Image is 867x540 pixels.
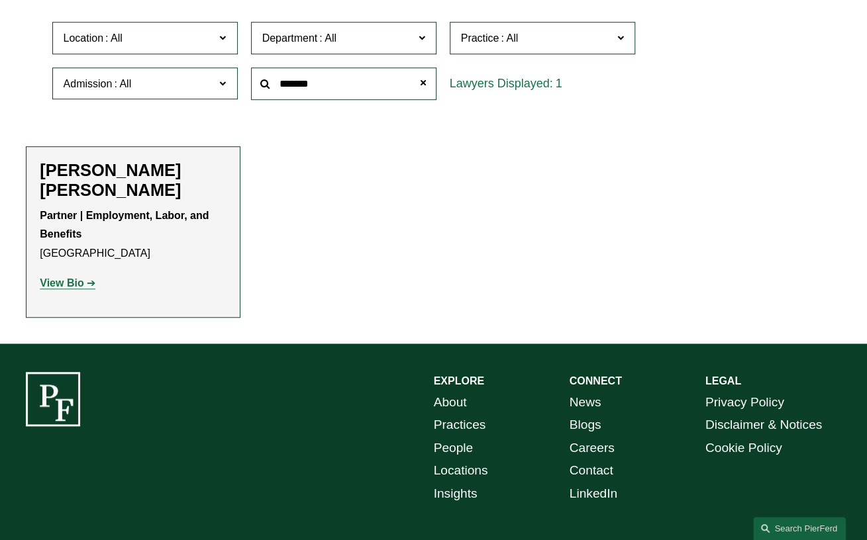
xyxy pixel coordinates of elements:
[262,32,318,44] span: Department
[434,375,484,386] strong: EXPLORE
[705,414,822,436] a: Disclaimer & Notices
[705,391,784,414] a: Privacy Policy
[40,277,83,289] strong: View Bio
[40,160,226,201] h2: [PERSON_NAME] [PERSON_NAME]
[570,437,615,459] a: Careers
[434,482,478,505] a: Insights
[40,206,226,263] p: [GEOGRAPHIC_DATA]
[64,32,104,44] span: Location
[434,414,486,436] a: Practices
[570,482,617,505] a: LinkedIn
[461,32,499,44] span: Practice
[64,78,113,89] span: Admission
[434,459,488,482] a: Locations
[570,414,601,436] a: Blogs
[753,517,846,540] a: Search this site
[705,375,741,386] strong: LEGAL
[705,437,782,459] a: Cookie Policy
[434,437,474,459] a: People
[556,77,562,90] span: 1
[570,391,601,414] a: News
[570,459,613,482] a: Contact
[40,277,95,289] a: View Bio
[570,375,622,386] strong: CONNECT
[434,391,467,414] a: About
[40,210,212,240] strong: Partner | Employment, Labor, and Benefits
